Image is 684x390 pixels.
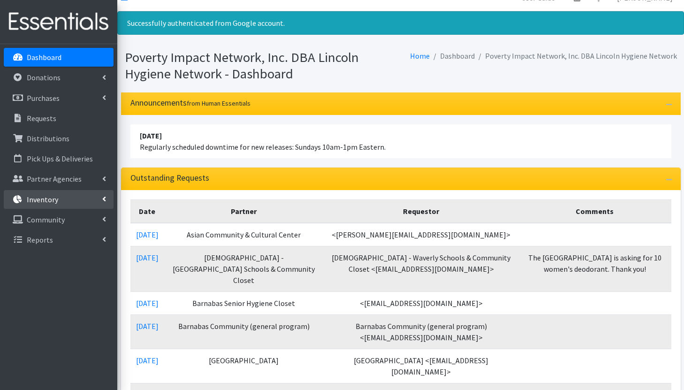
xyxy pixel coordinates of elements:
[27,174,82,184] p: Partner Agencies
[130,124,671,158] li: Regularly scheduled downtime for new releases: Sundays 10am-1pm Eastern.
[4,68,114,87] a: Donations
[136,356,159,365] a: [DATE]
[27,134,69,143] p: Distributions
[164,200,324,223] th: Partner
[164,292,324,315] td: Barnabas Senior Hygiene Closet
[27,93,60,103] p: Purchases
[4,190,114,209] a: Inventory
[324,200,518,223] th: Requestor
[324,246,518,292] td: [DEMOGRAPHIC_DATA] - Waverly Schools & Community Closet <[EMAIL_ADDRESS][DOMAIN_NAME]>
[27,53,61,62] p: Dashboard
[410,51,430,61] a: Home
[518,246,671,292] td: The [GEOGRAPHIC_DATA] is asking for 10 women's deodorant. Thank you!
[117,11,684,35] div: Successfully authenticated from Google account.
[140,131,162,140] strong: [DATE]
[164,349,324,383] td: [GEOGRAPHIC_DATA]
[4,149,114,168] a: Pick Ups & Deliveries
[4,230,114,249] a: Reports
[27,235,53,245] p: Reports
[27,154,93,163] p: Pick Ups & Deliveries
[164,315,324,349] td: Barnabas Community (general program)
[164,246,324,292] td: [DEMOGRAPHIC_DATA] - [GEOGRAPHIC_DATA] Schools & Community Closet
[4,48,114,67] a: Dashboard
[27,195,58,204] p: Inventory
[324,349,518,383] td: [GEOGRAPHIC_DATA] <[EMAIL_ADDRESS][DOMAIN_NAME]>
[4,89,114,107] a: Purchases
[4,210,114,229] a: Community
[136,253,159,262] a: [DATE]
[130,173,209,183] h3: Outstanding Requests
[324,315,518,349] td: Barnabas Community (general program) <[EMAIL_ADDRESS][DOMAIN_NAME]>
[125,49,397,82] h1: Poverty Impact Network, Inc. DBA Lincoln Hygiene Network - Dashboard
[324,223,518,246] td: <[PERSON_NAME][EMAIL_ADDRESS][DOMAIN_NAME]>
[130,200,164,223] th: Date
[130,98,251,108] h3: Announcements
[475,49,677,63] li: Poverty Impact Network, Inc. DBA Lincoln Hygiene Network
[4,109,114,128] a: Requests
[324,292,518,315] td: <[EMAIL_ADDRESS][DOMAIN_NAME]>
[164,223,324,246] td: Asian Community & Cultural Center
[27,73,61,82] p: Donations
[136,298,159,308] a: [DATE]
[136,321,159,331] a: [DATE]
[4,129,114,148] a: Distributions
[27,114,56,123] p: Requests
[430,49,475,63] li: Dashboard
[136,230,159,239] a: [DATE]
[518,200,671,223] th: Comments
[187,99,251,107] small: from Human Essentials
[4,169,114,188] a: Partner Agencies
[4,6,114,38] img: HumanEssentials
[27,215,65,224] p: Community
